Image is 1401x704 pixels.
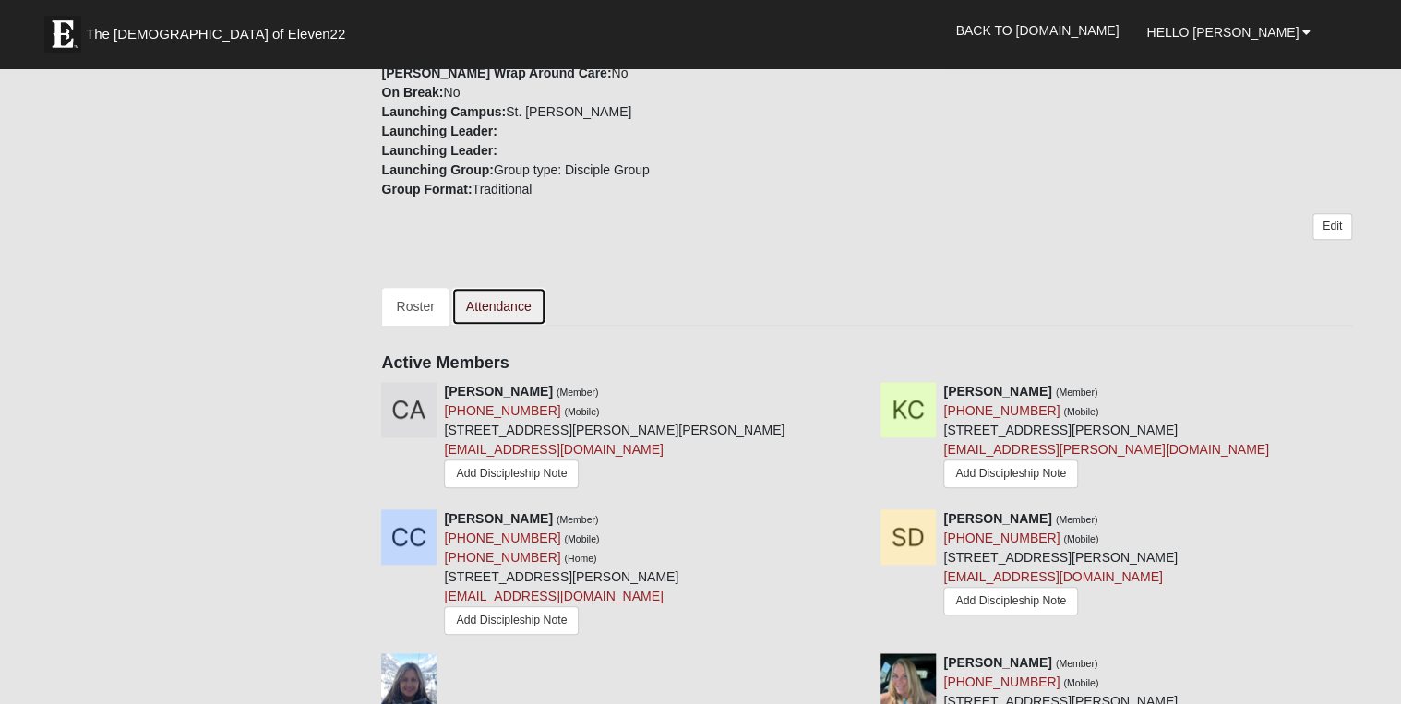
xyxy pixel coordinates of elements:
div: [STREET_ADDRESS][PERSON_NAME] [943,382,1268,495]
small: (Member) [1056,514,1098,525]
strong: Launching Leader: [381,143,497,158]
strong: [PERSON_NAME] [444,511,552,526]
a: Add Discipleship Note [444,606,579,635]
small: (Home) [564,553,596,564]
a: [PHONE_NUMBER] [444,550,560,565]
small: (Member) [557,514,599,525]
div: [STREET_ADDRESS][PERSON_NAME] [444,509,678,639]
a: Add Discipleship Note [943,459,1078,488]
small: (Member) [1056,387,1098,398]
span: Hello [PERSON_NAME] [1146,25,1299,40]
small: (Mobile) [1063,533,1098,544]
strong: [PERSON_NAME] [444,384,552,399]
a: Edit [1312,213,1352,240]
strong: [PERSON_NAME] [943,384,1051,399]
span: The [DEMOGRAPHIC_DATA] of Eleven22 [86,25,345,43]
a: [EMAIL_ADDRESS][PERSON_NAME][DOMAIN_NAME] [943,442,1268,457]
a: [EMAIL_ADDRESS][DOMAIN_NAME] [444,589,663,603]
small: (Mobile) [564,533,599,544]
a: Attendance [451,287,546,326]
strong: Launching Leader: [381,124,497,138]
a: [PHONE_NUMBER] [943,403,1060,418]
h4: Active Members [381,353,1352,374]
a: [PHONE_NUMBER] [444,403,560,418]
a: Back to [DOMAIN_NAME] [941,7,1132,54]
div: [STREET_ADDRESS][PERSON_NAME][PERSON_NAME] [444,382,784,495]
img: Eleven22 logo [44,16,81,53]
small: (Mobile) [1063,406,1098,417]
strong: Launching Group: [381,162,493,177]
a: Roster [381,287,449,326]
small: (Mobile) [564,406,599,417]
div: [STREET_ADDRESS][PERSON_NAME] [943,509,1178,620]
a: Add Discipleship Note [943,587,1078,615]
a: [PHONE_NUMBER] [444,531,560,545]
a: [PHONE_NUMBER] [943,531,1060,545]
a: [EMAIL_ADDRESS][DOMAIN_NAME] [943,569,1162,584]
small: (Member) [1056,658,1098,669]
a: Add Discipleship Note [444,459,579,488]
strong: [PERSON_NAME] [943,511,1051,526]
strong: On Break: [381,85,443,100]
strong: Group Format: [381,182,472,197]
a: Hello [PERSON_NAME] [1132,9,1324,55]
strong: [PERSON_NAME] Wrap Around Care: [381,66,611,80]
a: [EMAIL_ADDRESS][DOMAIN_NAME] [444,442,663,457]
small: (Member) [557,387,599,398]
strong: Launching Campus: [381,104,506,119]
a: The [DEMOGRAPHIC_DATA] of Eleven22 [35,6,404,53]
strong: [PERSON_NAME] [943,655,1051,670]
